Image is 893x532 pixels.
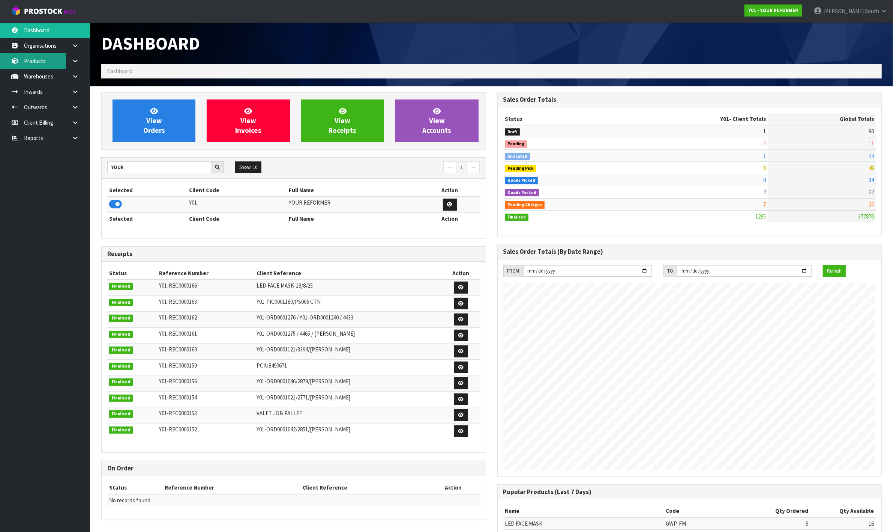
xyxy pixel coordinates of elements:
span: Y01-REC0000166 [159,282,197,289]
th: Action [426,482,480,494]
span: South [865,8,879,15]
span: View Accounts [422,107,451,135]
th: Name [503,505,664,517]
span: VALET JOB PALLET [257,410,303,417]
span: Finalised [109,331,133,338]
td: No records found. [107,494,480,506]
a: → [467,161,480,173]
h3: Receipts [107,250,480,258]
span: Finalised [109,283,133,290]
th: Status [107,267,157,279]
a: ViewInvoices [207,99,290,142]
th: Status [503,113,627,125]
div: TO [663,265,677,277]
span: 2 [763,188,766,196]
span: LED FACE MASK-19/8/25 [257,282,313,289]
th: Qty Ordered [747,505,810,517]
span: Y01-ORD0001276 / Y01-ORD0001240 / 4433 [257,314,354,321]
button: Refresh [823,265,846,277]
span: Finalised [109,347,133,354]
th: Action [420,184,480,196]
span: Y01 [720,115,729,122]
h3: Sales Order Totals (By Date Range) [503,248,876,255]
span: Finalised [109,378,133,386]
span: 90 [869,128,874,135]
span: Allocated [505,153,530,160]
span: Y01-ORD0001046/2879/[PERSON_NAME] [257,378,351,385]
span: Y01-REC0000162 [159,314,197,321]
span: Dashboard [107,68,132,75]
span: 34 [869,152,874,159]
span: Y01-PIC0001180/PS006 CTN [257,298,321,305]
span: 1295 [755,213,766,220]
span: Goods Picked [505,177,538,184]
span: 11 [869,140,874,147]
h3: Popular Products (Last 7 Days) [503,488,876,496]
span: Y01-REC0000156 [159,378,197,385]
span: 6 [763,164,766,171]
td: 9 [747,517,810,530]
span: Pending Pick [505,165,537,172]
a: 1 [456,161,467,173]
img: cube-alt.png [11,6,21,16]
span: View Orders [143,107,165,135]
span: 377870 [858,213,874,220]
td: LED FACE MASK [503,517,664,530]
strong: Y01 - YOUR REFORMER [749,7,798,14]
span: Finalised [109,427,133,434]
span: Finalised [109,315,133,322]
th: Global Totals [768,113,876,125]
span: Finalised [109,363,133,370]
th: Status [107,482,163,494]
input: Search clients [107,161,211,173]
th: Selected [107,212,187,225]
h3: On Order [107,465,480,472]
th: Action [442,267,480,279]
span: 7 [763,201,766,208]
span: View Invoices [235,107,261,135]
span: Y01-REC0000163 [159,298,197,305]
a: ← [443,161,456,173]
small: WMS [64,8,75,15]
a: ViewReceipts [301,99,384,142]
a: Y01 - YOUR REFORMER [744,5,802,17]
th: Code [664,505,747,517]
span: Goods Packed [505,189,539,197]
span: 34 [869,176,874,184]
span: 1 [763,128,766,135]
th: Client Reference [301,482,426,494]
th: Reference Number [163,482,301,494]
span: Finalised [505,214,529,221]
th: Client Reference [255,267,442,279]
a: ViewOrders [113,99,195,142]
th: Action [420,212,480,225]
span: Y01-REC0000152 [159,426,197,433]
span: Finalised [109,299,133,306]
td: GWP-FM [664,517,747,530]
span: View Receipts [329,107,356,135]
div: FROM [503,265,523,277]
span: PCIU8490671 [257,362,287,369]
nav: Page navigation [299,161,480,175]
th: Reference Number [157,267,255,279]
th: Full Name [287,212,420,225]
span: Finalised [109,395,133,402]
h3: Sales Order Totals [503,96,876,103]
a: ViewAccounts [395,99,478,142]
span: 25 [869,201,874,208]
span: Y01-REC0000154 [159,394,197,401]
span: 0 [763,176,766,184]
span: Y01-ORD0001121/3394/[PERSON_NAME] [257,346,351,353]
span: Y01-REC0000161 [159,330,197,337]
span: 1 [763,152,766,159]
span: Pending Charges [505,201,545,209]
button: Show: 10 [235,161,261,173]
span: 0 [763,140,766,147]
th: Qty Available [810,505,876,517]
span: Y01-ORD0001042/2851/[PERSON_NAME] [257,426,351,433]
span: Y01-REC0000153 [159,410,197,417]
th: Full Name [287,184,420,196]
td: Y01 [187,196,287,212]
span: Y01-ORD0001275 / 4465 / [PERSON_NAME] [257,330,355,337]
th: Client Code [187,212,287,225]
